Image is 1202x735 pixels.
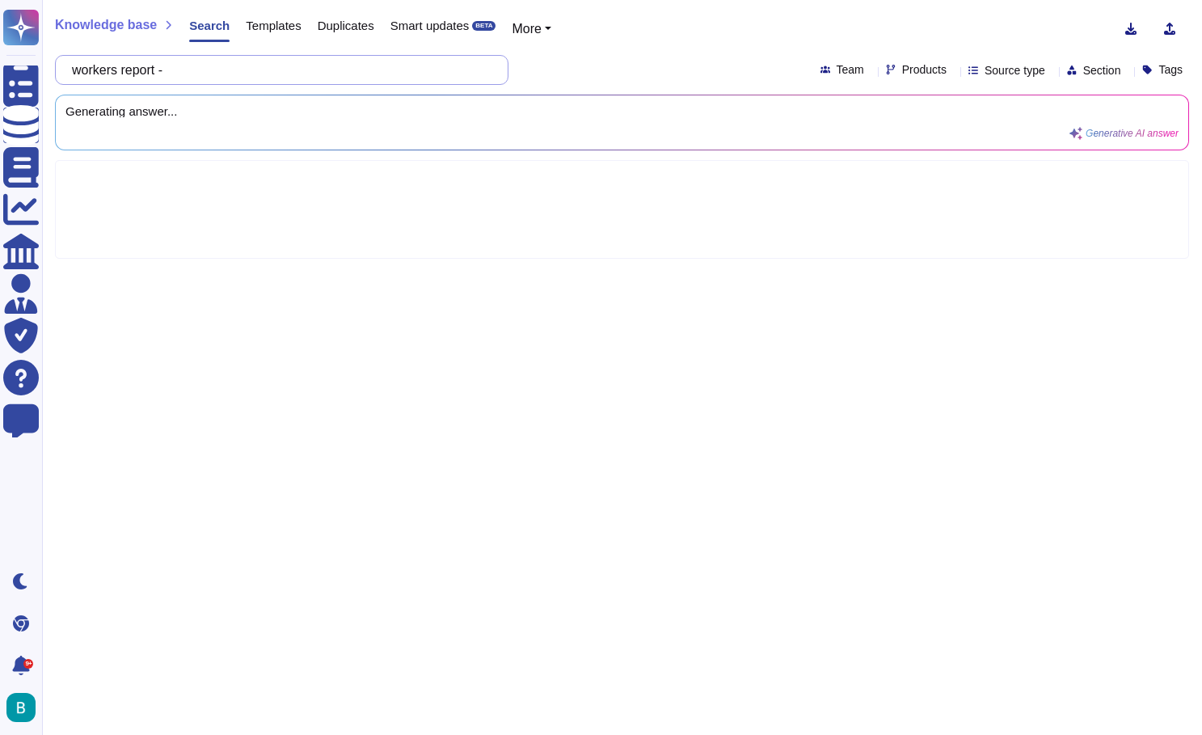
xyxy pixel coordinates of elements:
[64,56,491,84] input: Search a question or template...
[246,19,301,32] span: Templates
[512,22,541,36] span: More
[55,19,157,32] span: Knowledge base
[472,21,496,31] div: BETA
[1083,65,1121,76] span: Section
[837,64,864,75] span: Team
[23,659,33,669] div: 9+
[902,64,947,75] span: Products
[6,693,36,722] img: user
[985,65,1045,76] span: Source type
[1158,64,1183,75] span: Tags
[318,19,374,32] span: Duplicates
[512,19,551,39] button: More
[189,19,230,32] span: Search
[65,105,1179,117] span: Generating answer...
[3,690,47,725] button: user
[1086,129,1179,138] span: Generative AI answer
[390,19,470,32] span: Smart updates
